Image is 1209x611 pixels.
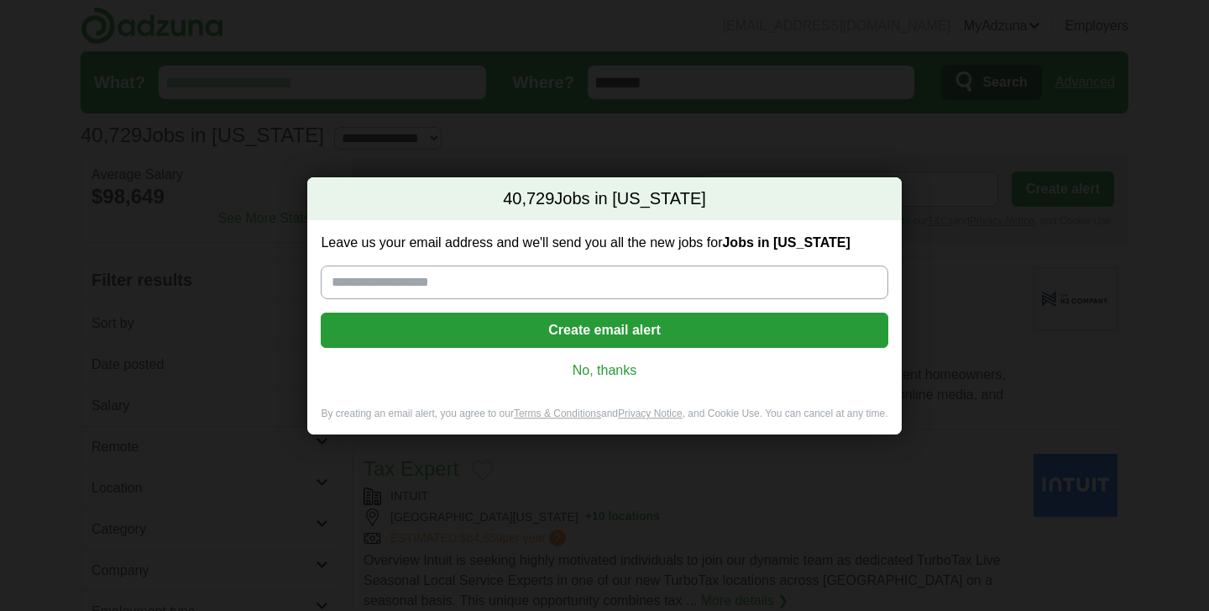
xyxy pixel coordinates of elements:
[722,235,850,250] strong: Jobs in [US_STATE]
[503,187,554,211] span: 40,729
[334,361,874,380] a: No, thanks
[307,407,901,435] div: By creating an email alert, you agree to our and , and Cookie Use. You can cancel at any time.
[514,408,601,419] a: Terms & Conditions
[321,313,887,348] button: Create email alert
[307,177,901,221] h2: Jobs in [US_STATE]
[321,234,887,252] label: Leave us your email address and we'll send you all the new jobs for
[618,408,683,419] a: Privacy Notice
